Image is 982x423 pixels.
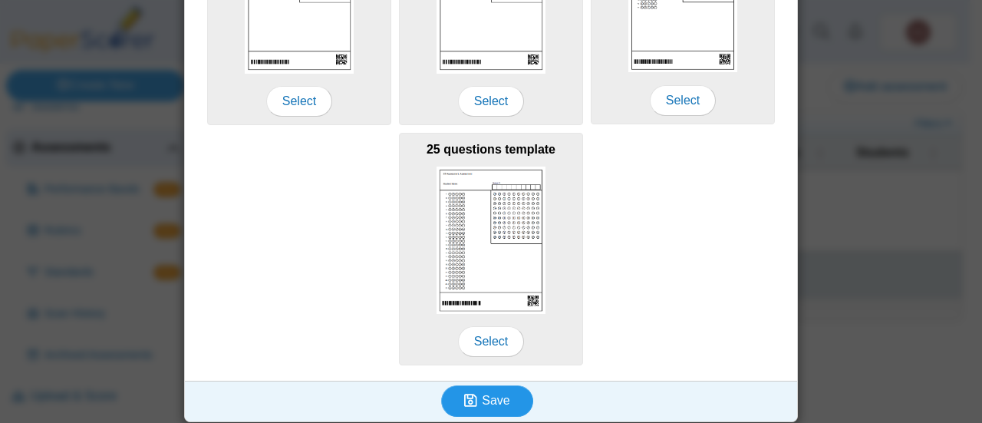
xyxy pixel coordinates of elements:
[458,326,524,357] span: Select
[650,85,716,116] span: Select
[441,385,533,416] button: Save
[458,86,524,117] span: Select
[437,167,545,314] img: scan_sheet_25_questions.png
[427,143,555,156] b: 25 questions template
[266,86,332,117] span: Select
[482,394,509,407] span: Save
